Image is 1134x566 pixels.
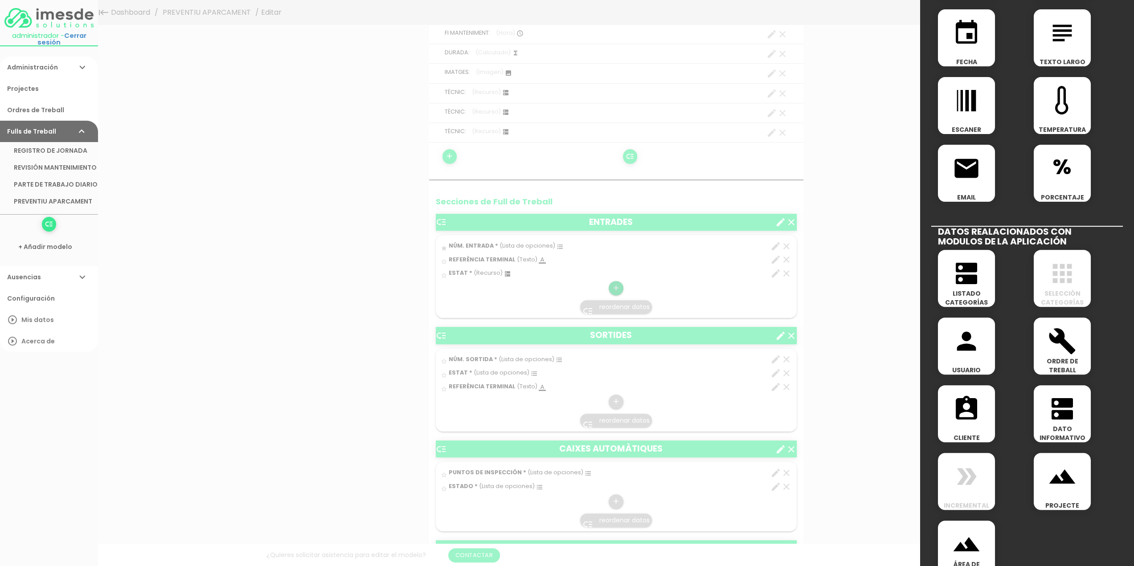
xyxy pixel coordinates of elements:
[1048,19,1077,47] i: subject
[1034,145,1091,183] span: %
[938,501,995,510] span: INCREMENTAL
[938,289,995,307] span: LISTADO CATEGORÍAS
[1034,125,1091,134] span: TEMPERATURA
[952,530,981,558] i: landscape
[952,259,981,288] i: dns
[952,462,981,491] i: double_arrow
[938,366,995,375] span: USUARIO
[1034,193,1091,202] span: PORCENTAJE
[1034,357,1091,375] span: ORDRE DE TREBALL
[931,226,1123,246] h2: DATOS REALACIONADOS CON MODULOS DE LA APLICACIÓN
[1034,424,1091,442] span: DATO INFORMATIVO
[1048,395,1077,423] i: dns
[1048,259,1077,288] i: apps
[938,193,995,202] span: EMAIL
[1034,289,1091,307] span: SELECCIÓN CATEGORÍAS
[938,125,995,134] span: ESCANER
[952,86,981,115] i: line_weight
[952,19,981,47] i: event
[952,395,981,423] i: assignment_ind
[1034,501,1091,510] span: PROJECTE
[1034,57,1091,66] span: TEXTO LARGO
[1048,462,1077,491] i: landscape
[952,154,981,183] i: email
[938,433,995,442] span: CLIENTE
[938,57,995,66] span: FECHA
[1048,327,1077,355] i: build
[952,327,981,355] i: person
